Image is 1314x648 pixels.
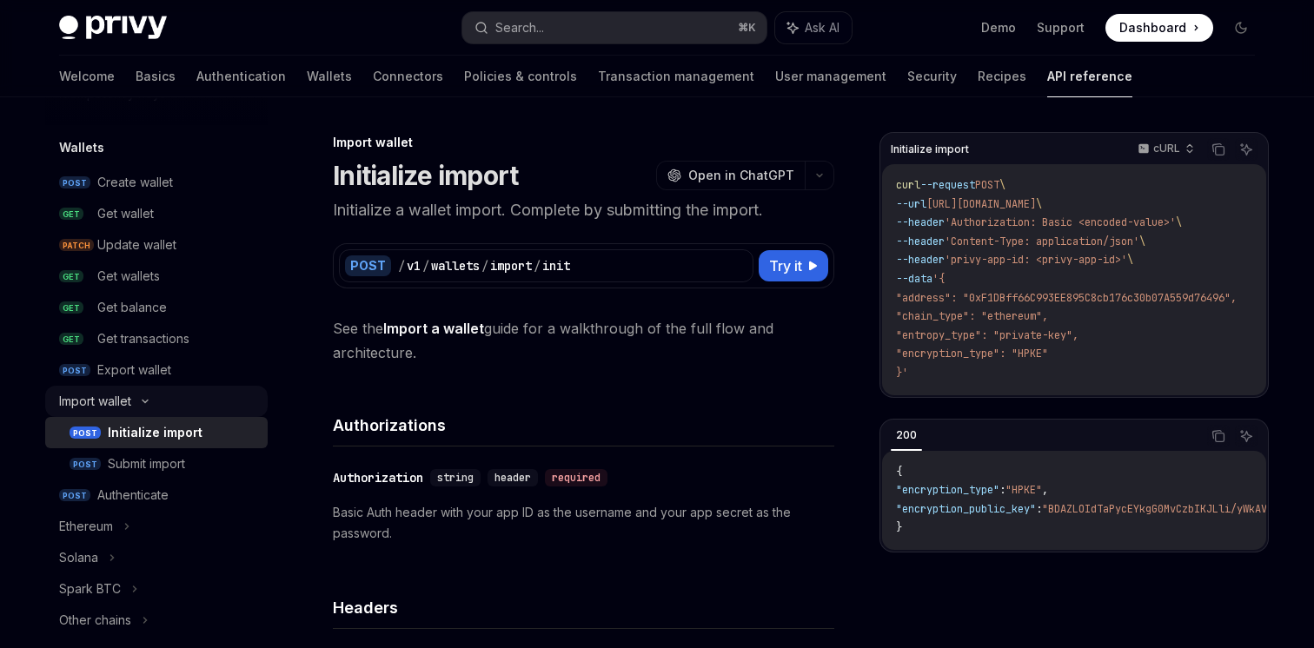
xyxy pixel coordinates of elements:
[333,413,834,437] h4: Authorizations
[1128,135,1202,164] button: cURL
[907,56,957,97] a: Security
[896,197,926,211] span: --url
[1139,235,1145,248] span: \
[59,610,131,631] div: Other chains
[45,417,268,448] a: POSTInitialize import
[45,354,268,386] a: POSTExport wallet
[45,229,268,261] a: PATCHUpdate wallet
[975,178,999,192] span: POST
[45,198,268,229] a: GETGet wallet
[97,485,169,506] div: Authenticate
[896,520,902,534] span: }
[896,178,920,192] span: curl
[59,176,90,189] span: POST
[59,547,98,568] div: Solana
[1042,483,1048,497] span: ,
[333,134,834,151] div: Import wallet
[108,422,202,443] div: Initialize import
[333,502,834,544] p: Basic Auth header with your app ID as the username and your app secret as the password.
[738,21,756,35] span: ⌘ K
[97,266,160,287] div: Get wallets
[464,56,577,97] a: Policies & controls
[1105,14,1213,42] a: Dashboard
[333,469,423,486] div: Authorization
[59,239,94,252] span: PATCH
[896,366,908,380] span: }'
[999,483,1005,497] span: :
[108,453,185,474] div: Submit import
[45,448,268,479] a: POSTSubmit import
[383,320,484,338] a: Import a wallet
[70,426,101,440] span: POST
[542,257,570,274] div: init
[896,502,1036,516] span: "encryption_public_key"
[136,56,176,97] a: Basics
[896,291,1237,305] span: "address": "0xF1DBff66C993EE895C8cb176c30b07A559d76496",
[59,208,83,221] span: GET
[978,56,1026,97] a: Recipes
[1127,253,1133,267] span: \
[926,197,1036,211] span: [URL][DOMAIN_NAME]
[1047,56,1132,97] a: API reference
[45,167,268,198] a: POSTCreate wallet
[59,301,83,314] span: GET
[896,253,945,267] span: --header
[932,272,945,286] span: '{
[97,203,154,224] div: Get wallet
[1153,142,1180,155] p: cURL
[494,471,531,485] span: header
[896,483,999,497] span: "encryption_type"
[59,56,115,97] a: Welcome
[45,292,268,323] a: GETGet balance
[59,333,83,346] span: GET
[481,257,488,274] div: /
[769,255,802,276] span: Try it
[97,328,189,349] div: Get transactions
[437,471,474,485] span: string
[59,516,113,537] div: Ethereum
[598,56,754,97] a: Transaction management
[333,198,834,222] p: Initialize a wallet import. Complete by submitting the import.
[45,323,268,354] a: GETGet transactions
[656,161,805,190] button: Open in ChatGPT
[945,215,1176,229] span: 'Authorization: Basic <encoded-value>'
[1176,215,1182,229] span: \
[333,316,834,365] span: See the guide for a walkthrough of the full flow and architecture.
[422,257,429,274] div: /
[981,19,1016,36] a: Demo
[59,364,90,377] span: POST
[545,469,607,486] div: required
[1207,138,1230,161] button: Copy the contents from the code block
[896,272,932,286] span: --data
[97,172,173,193] div: Create wallet
[333,596,834,619] h4: Headers
[945,253,1127,267] span: 'privy-app-id: <privy-app-id>'
[59,270,83,283] span: GET
[1037,19,1085,36] a: Support
[1207,425,1230,447] button: Copy the contents from the code block
[896,465,902,479] span: {
[688,167,794,184] span: Open in ChatGPT
[805,19,839,36] span: Ask AI
[196,56,286,97] a: Authentication
[891,425,922,446] div: 200
[45,479,268,511] a: POSTAuthenticate
[999,178,1005,192] span: \
[407,257,421,274] div: v1
[462,12,766,43] button: Search...⌘K
[398,257,405,274] div: /
[896,347,1048,360] span: "encryption_type": "HPKE"
[896,235,945,248] span: --header
[97,297,167,318] div: Get balance
[775,12,852,43] button: Ask AI
[70,458,101,471] span: POST
[945,235,1139,248] span: 'Content-Type: application/json'
[896,309,1048,323] span: "chain_type": "ethereum",
[891,142,969,156] span: Initialize import
[1005,483,1042,497] span: "HPKE"
[1235,425,1258,447] button: Ask AI
[1235,138,1258,161] button: Ask AI
[431,257,480,274] div: wallets
[59,391,131,412] div: Import wallet
[920,178,975,192] span: --request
